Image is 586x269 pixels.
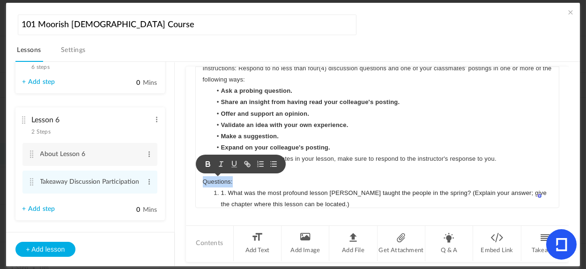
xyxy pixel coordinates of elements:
li: Q & A [425,226,473,261]
a: + Add step [22,78,55,86]
strong: Offer and support an opinion. [221,110,309,117]
span: 2 Steps [32,129,51,134]
strong: Make a suggestion. [221,133,279,140]
span: Mins [143,207,157,213]
strong: Ask a probing question. [221,87,292,94]
input: Mins [117,79,141,88]
a: Lessons [15,44,43,62]
strong: Share an insight from having read your colleague's posting. [221,98,400,105]
li: Add File [329,226,377,261]
button: + Add lesson [15,242,76,257]
span: 1. What was the most profound lesson [PERSON_NAME] taught the people in the spring? (Explain your... [221,189,548,208]
li: Contents [186,226,234,261]
a: Settings [59,44,88,62]
span: 6 steps [32,64,50,70]
p: Instructions: Respond to no less than four(4) discussion questions and one of your classmates' po... [203,63,552,85]
li: Takeaway [521,226,569,261]
p: Questions: [203,176,552,187]
span: Mins [143,80,157,86]
li: Get Attachment [378,226,425,261]
input: Mins [117,206,141,215]
li: Add Image [282,226,329,261]
li: Embed Link [473,226,521,261]
div: To enrich screen reader interactions, please activate Accessibility in Grammarly extension settings [196,67,559,208]
a: + Add step [22,205,55,213]
li: Add Text [234,226,282,261]
p: If there are no active classmates in your lesson, make sure to respond to the instructor's respon... [203,153,552,164]
strong: Expand on your colleague's posting. [221,144,330,151]
strong: Validate an idea with your own experience. [221,121,348,128]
